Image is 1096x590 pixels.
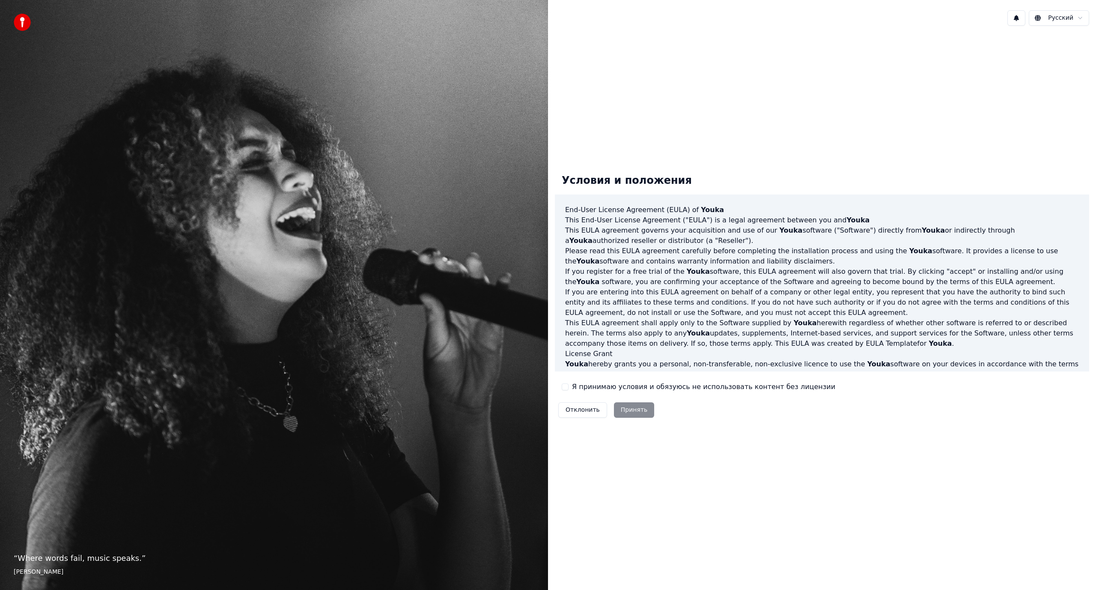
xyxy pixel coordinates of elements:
[565,205,1079,215] h3: End-User License Agreement (EULA) of
[14,568,534,576] footer: [PERSON_NAME]
[701,206,724,214] span: Youka
[779,226,802,234] span: Youka
[569,237,593,245] span: Youka
[909,247,932,255] span: Youka
[565,318,1079,349] p: This EULA agreement shall apply only to the Software supplied by herewith regardless of whether o...
[687,267,710,276] span: Youka
[922,226,945,234] span: Youka
[794,319,817,327] span: Youka
[558,402,607,418] button: Отклонить
[565,215,1079,225] p: This End-User License Agreement ("EULA") is a legal agreement between you and
[846,216,870,224] span: Youka
[866,339,917,347] a: EULA Template
[572,382,835,392] label: Я принимаю условия и обязуюсь не использовать контент без лицензии
[14,552,534,564] p: “ Where words fail, music speaks. ”
[565,349,1079,359] h3: License Grant
[565,359,1079,380] p: hereby grants you a personal, non-transferable, non-exclusive licence to use the software on your...
[929,339,952,347] span: Youka
[555,167,699,195] div: Условия и положения
[565,360,588,368] span: Youka
[565,267,1079,287] p: If you register for a free trial of the software, this EULA agreement will also govern that trial...
[576,257,599,265] span: Youka
[565,246,1079,267] p: Please read this EULA agreement carefully before completing the installation process and using th...
[867,360,890,368] span: Youka
[576,278,599,286] span: Youka
[565,287,1079,318] p: If you are entering into this EULA agreement on behalf of a company or other legal entity, you re...
[14,14,31,31] img: youka
[565,225,1079,246] p: This EULA agreement governs your acquisition and use of our software ("Software") directly from o...
[687,329,710,337] span: Youka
